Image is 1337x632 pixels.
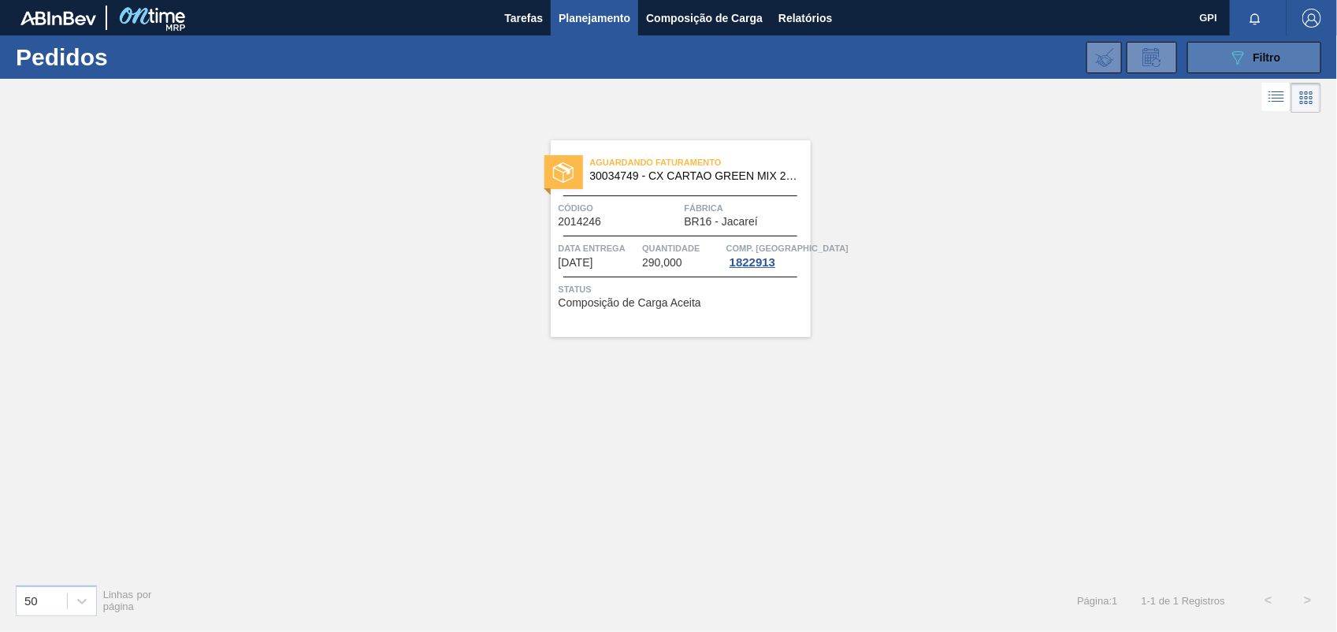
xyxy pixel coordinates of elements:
[103,589,152,612] span: Linhas por página
[590,154,811,170] span: Aguardando Faturamento
[1127,42,1177,73] div: Solicitação de Revisão de Pedidos
[1302,9,1321,28] img: Logout
[559,9,630,28] span: Planejamento
[559,257,593,269] span: 24/09/2025
[685,200,807,216] span: Fábrica
[646,9,763,28] span: Composição de Carga
[1077,595,1117,607] span: Página : 1
[1291,83,1321,113] div: Visão em Cards
[1262,83,1291,113] div: Visão em Lista
[1142,595,1225,607] span: 1 - 1 de 1 Registros
[1253,51,1281,64] span: Filtro
[527,140,811,337] a: statusAguardando Faturamento30034749 - CX CARTAO GREEN MIX 269ML LN C6Código2014246FábricaBR16 - ...
[16,48,247,66] h1: Pedidos
[553,162,574,183] img: status
[559,240,639,256] span: Data entrega
[559,200,681,216] span: Código
[1230,7,1280,29] button: Notificações
[504,9,543,28] span: Tarefas
[1187,42,1321,73] button: Filtro
[1288,581,1328,620] button: >
[726,240,807,269] a: Comp. [GEOGRAPHIC_DATA]1822913
[559,281,807,297] span: Status
[590,170,798,182] span: 30034749 - CX CARTAO GREEN MIX 269ML LN C6
[559,297,701,309] span: Composição de Carga Aceita
[685,216,758,228] span: BR16 - Jacareí
[24,594,38,608] div: 50
[20,11,96,25] img: TNhmsLtSVTkK8tSr43FrP2fwEKptu5GPRR3wAAAABJRU5ErkJggg==
[1249,581,1288,620] button: <
[726,240,849,256] span: Comp. Carga
[1086,42,1122,73] div: Importar Negociações dos Pedidos
[642,240,722,256] span: Quantidade
[559,216,602,228] span: 2014246
[642,257,682,269] span: 290,000
[726,256,778,269] div: 1822913
[778,9,832,28] span: Relatórios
